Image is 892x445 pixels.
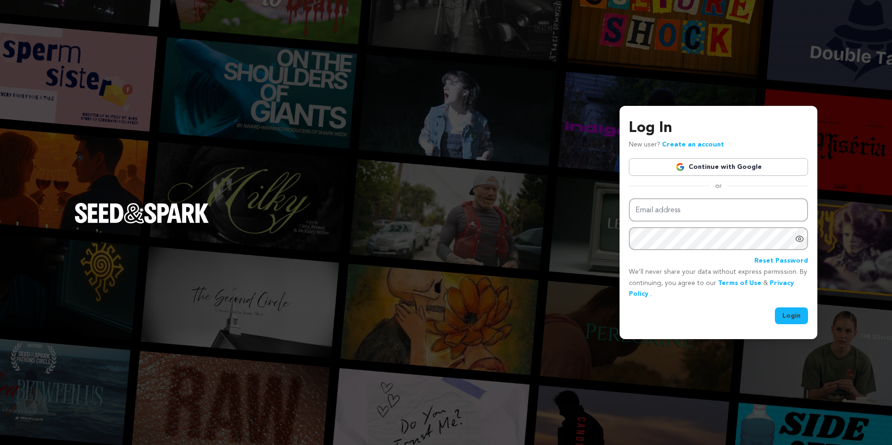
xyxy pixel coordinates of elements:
[795,234,804,243] a: Show password as plain text. Warning: this will display your password on the screen.
[75,203,209,223] img: Seed&Spark Logo
[629,267,808,300] p: We’ll never share your data without express permission. By continuing, you agree to our & .
[629,139,724,151] p: New user?
[629,198,808,222] input: Email address
[629,158,808,176] a: Continue with Google
[75,203,209,242] a: Seed&Spark Homepage
[754,256,808,267] a: Reset Password
[775,307,808,324] button: Login
[710,181,727,191] span: or
[629,117,808,139] h3: Log In
[662,141,724,148] a: Create an account
[676,162,685,172] img: Google logo
[718,280,761,286] a: Terms of Use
